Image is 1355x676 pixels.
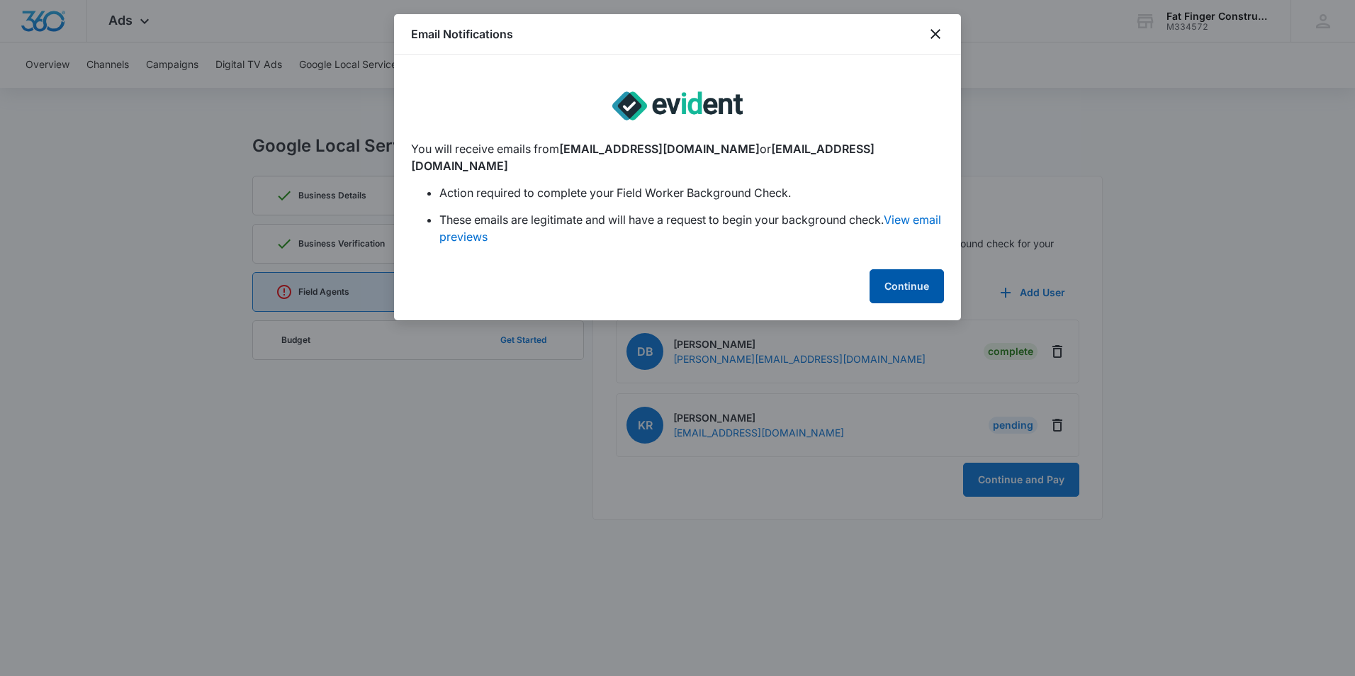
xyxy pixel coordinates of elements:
img: lsa-evident [612,72,743,140]
h1: Email Notifications [411,26,513,43]
button: close [927,26,944,43]
span: [EMAIL_ADDRESS][DOMAIN_NAME] [559,142,760,156]
p: You will receive emails from or [411,140,944,174]
li: Action required to complete your Field Worker Background Check. [439,184,944,201]
li: These emails are legitimate and will have a request to begin your background check. [439,211,944,245]
span: [EMAIL_ADDRESS][DOMAIN_NAME] [411,142,875,173]
button: Continue [870,269,944,303]
a: View email previews [439,213,941,244]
